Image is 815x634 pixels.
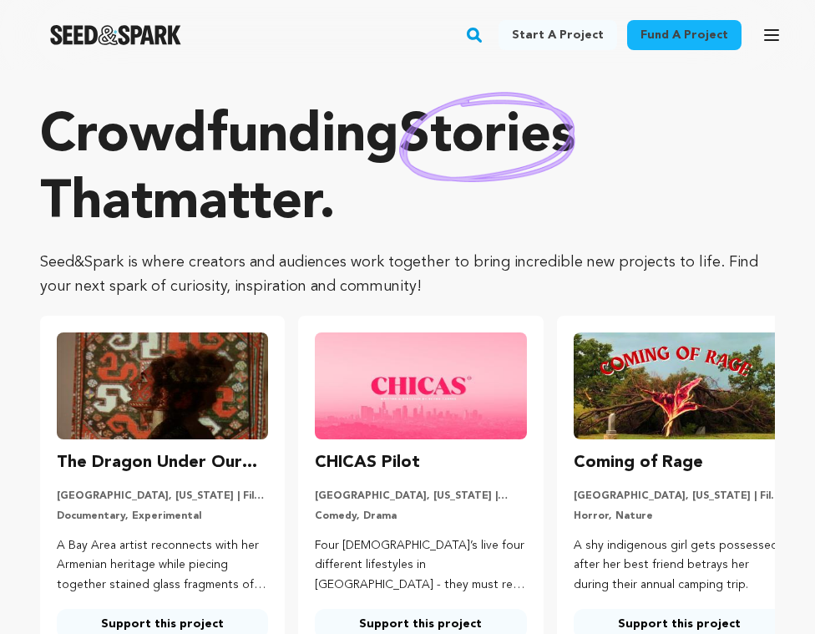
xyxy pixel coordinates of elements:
[627,20,742,50] a: Fund a project
[40,251,775,299] p: Seed&Spark is where creators and audiences work together to bring incredible new projects to life...
[40,104,775,237] p: Crowdfunding that .
[315,449,420,476] h3: CHICAS Pilot
[57,332,268,439] img: The Dragon Under Our Feet image
[574,489,785,503] p: [GEOGRAPHIC_DATA], [US_STATE] | Film Short
[50,25,181,45] img: Seed&Spark Logo Dark Mode
[499,20,617,50] a: Start a project
[574,449,703,476] h3: Coming of Rage
[57,449,268,476] h3: The Dragon Under Our Feet
[574,536,785,596] p: A shy indigenous girl gets possessed after her best friend betrays her during their annual campin...
[50,25,181,45] a: Seed&Spark Homepage
[574,332,785,439] img: Coming of Rage image
[57,510,268,523] p: Documentary, Experimental
[315,332,526,439] img: CHICAS Pilot image
[315,489,526,503] p: [GEOGRAPHIC_DATA], [US_STATE] | Series
[574,510,785,523] p: Horror, Nature
[315,536,526,596] p: Four [DEMOGRAPHIC_DATA]’s live four different lifestyles in [GEOGRAPHIC_DATA] - they must rely on...
[315,510,526,523] p: Comedy, Drama
[399,92,575,183] img: hand sketched image
[153,177,319,231] span: matter
[57,536,268,596] p: A Bay Area artist reconnects with her Armenian heritage while piecing together stained glass frag...
[57,489,268,503] p: [GEOGRAPHIC_DATA], [US_STATE] | Film Feature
